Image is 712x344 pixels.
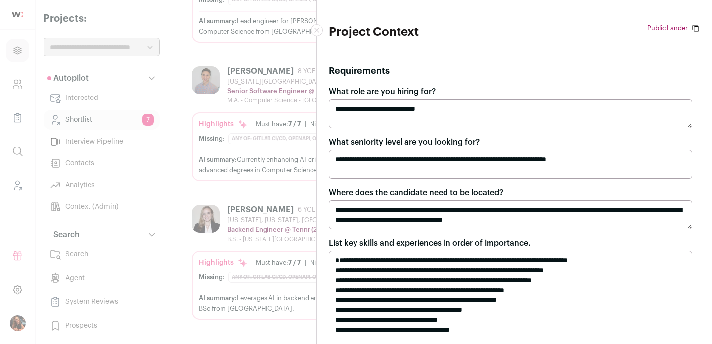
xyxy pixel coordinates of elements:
[329,86,436,98] label: What role are you hiring for?
[329,24,452,40] h1: Project Context
[329,187,503,198] label: Where does the candidate need to be located?
[329,237,531,249] label: List key skills and experiences in order of importance.
[329,136,480,148] label: What seniority level are you looking for?
[329,64,700,78] h2: Requirements
[647,24,688,32] a: Public Lander
[311,24,323,36] button: Close modal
